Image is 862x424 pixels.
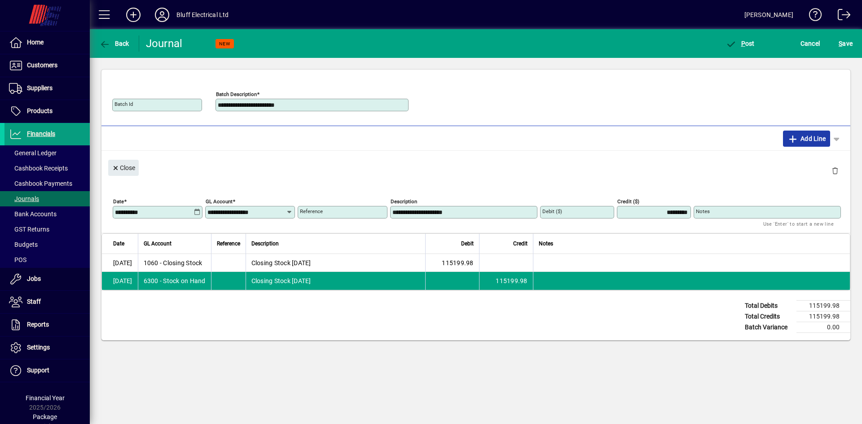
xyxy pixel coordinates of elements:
[796,301,850,311] td: 115199.98
[800,36,820,51] span: Cancel
[831,2,851,31] a: Logout
[763,219,834,229] mat-hint: Use 'Enter' to start a new line
[102,254,138,272] td: [DATE]
[391,198,417,205] mat-label: Description
[246,254,425,272] td: Closing Stock [DATE]
[146,36,184,51] div: Journal
[4,31,90,54] a: Home
[206,198,233,205] mat-label: GL Account
[4,314,90,336] a: Reports
[27,367,49,374] span: Support
[723,35,757,52] button: Post
[27,275,41,282] span: Jobs
[27,39,44,46] span: Home
[90,35,139,52] app-page-header-button: Back
[27,84,53,92] span: Suppliers
[106,163,141,171] app-page-header-button: Close
[4,237,90,252] a: Budgets
[246,272,425,290] td: Closing Stock [DATE]
[27,321,49,328] span: Reports
[744,8,793,22] div: [PERSON_NAME]
[114,101,133,107] mat-label: Batch Id
[9,195,39,202] span: Journals
[27,61,57,69] span: Customers
[740,311,796,322] td: Total Credits
[102,272,138,290] td: [DATE]
[783,131,831,147] button: Add Line
[4,337,90,359] a: Settings
[798,35,822,52] button: Cancel
[27,130,55,137] span: Financials
[839,36,853,51] span: ave
[836,35,855,52] button: Save
[824,166,846,175] app-page-header-button: Delete
[542,208,562,214] mat-label: Debit ($)
[4,268,90,290] a: Jobs
[479,272,533,290] td: 115199.98
[740,322,796,333] td: Batch Variance
[26,394,65,402] span: Financial Year
[4,206,90,222] a: Bank Accounts
[461,239,474,249] span: Debit
[97,35,132,52] button: Back
[4,191,90,206] a: Journals
[796,322,850,333] td: 0.00
[176,8,229,22] div: Bluff Electrical Ltd
[4,291,90,313] a: Staff
[539,239,553,249] span: Notes
[513,239,528,249] span: Credit
[108,160,139,176] button: Close
[300,208,323,214] mat-label: Reference
[217,239,240,249] span: Reference
[4,77,90,100] a: Suppliers
[27,344,50,351] span: Settings
[112,161,135,175] span: Close
[9,256,26,263] span: POS
[33,413,57,420] span: Package
[148,7,176,23] button: Profile
[219,41,230,47] span: NEW
[9,165,68,172] span: Cashbook Receipts
[740,301,796,311] td: Total Debits
[113,239,124,249] span: Date
[251,239,279,249] span: Description
[4,145,90,161] a: General Ledger
[4,54,90,77] a: Customers
[4,161,90,176] a: Cashbook Receipts
[839,40,842,47] span: S
[27,298,41,305] span: Staff
[9,180,72,187] span: Cashbook Payments
[99,40,129,47] span: Back
[144,258,202,267] span: 1060 - Closing Stock
[27,107,53,114] span: Products
[4,176,90,191] a: Cashbook Payments
[824,160,846,181] button: Delete
[113,198,124,205] mat-label: Date
[741,40,745,47] span: P
[144,239,172,249] span: GL Account
[4,100,90,122] a: Products
[802,2,822,31] a: Knowledge Base
[4,252,90,267] a: POS
[726,40,755,47] span: ost
[9,241,38,248] span: Budgets
[119,7,148,23] button: Add
[425,254,479,272] td: 115199.98
[787,131,826,146] span: Add Line
[216,91,257,97] mat-label: Batch Description
[796,311,850,322] td: 115199.98
[9,226,49,233] span: GST Returns
[144,276,206,285] span: 6300 - Stock on Hand
[617,198,639,205] mat-label: Credit ($)
[9,210,57,218] span: Bank Accounts
[4,222,90,237] a: GST Returns
[696,208,710,214] mat-label: Notes
[4,359,90,382] a: Support
[9,149,57,157] span: General Ledger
